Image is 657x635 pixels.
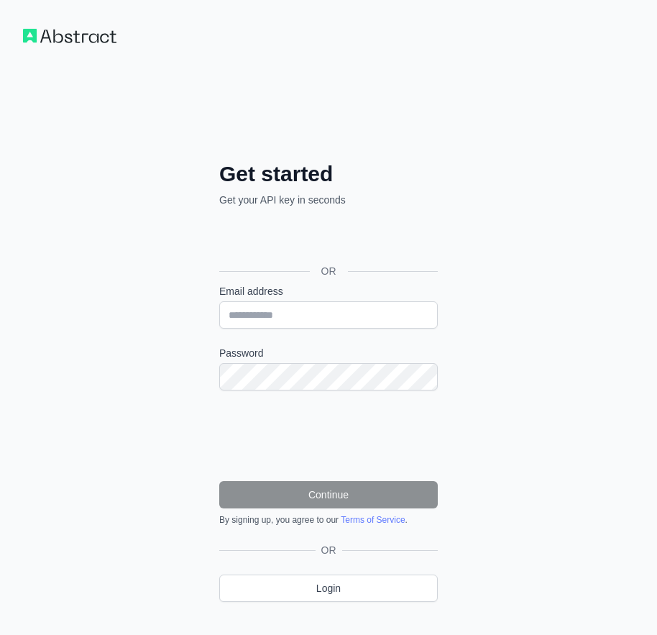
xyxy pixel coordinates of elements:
a: Terms of Service [341,515,405,525]
p: Get your API key in seconds [219,193,438,207]
div: By signing up, you agree to our . [219,514,438,526]
span: OR [316,543,342,557]
label: Email address [219,284,438,298]
img: Workflow [23,29,116,43]
h2: Get started [219,161,438,187]
a: Login [219,575,438,602]
iframe: reCAPTCHA [219,408,438,464]
label: Password [219,346,438,360]
button: Continue [219,481,438,508]
span: OR [310,264,348,278]
iframe: Sign in with Google Button [212,223,442,255]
